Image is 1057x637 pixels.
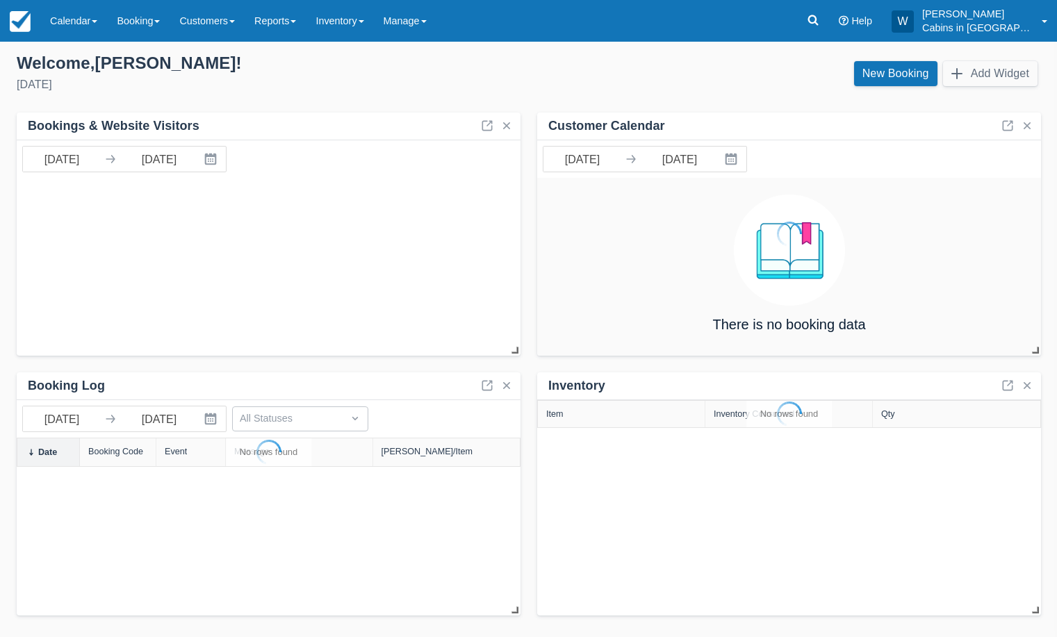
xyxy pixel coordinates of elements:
div: Bookings & Website Visitors [28,118,199,134]
div: [DATE] [17,76,518,93]
a: New Booking [854,61,937,86]
span: Dropdown icon [348,411,362,425]
span: Help [851,15,872,26]
button: Interact with the calendar and add the check-in date for your trip. [198,147,226,172]
div: W [892,10,914,33]
input: End Date [120,147,198,172]
div: Welcome , [PERSON_NAME] ! [17,53,518,74]
div: Booking Log [28,378,105,394]
input: End Date [120,406,198,431]
input: Start Date [23,406,101,431]
input: Start Date [23,147,101,172]
img: checkfront-main-nav-mini-logo.png [10,11,31,32]
p: Cabins in [GEOGRAPHIC_DATA] [922,21,1033,35]
button: Interact with the calendar and add the check-in date for your trip. [198,406,226,431]
div: Inventory [548,378,605,394]
p: [PERSON_NAME] [922,7,1033,21]
button: Add Widget [943,61,1038,86]
i: Help [839,16,849,26]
